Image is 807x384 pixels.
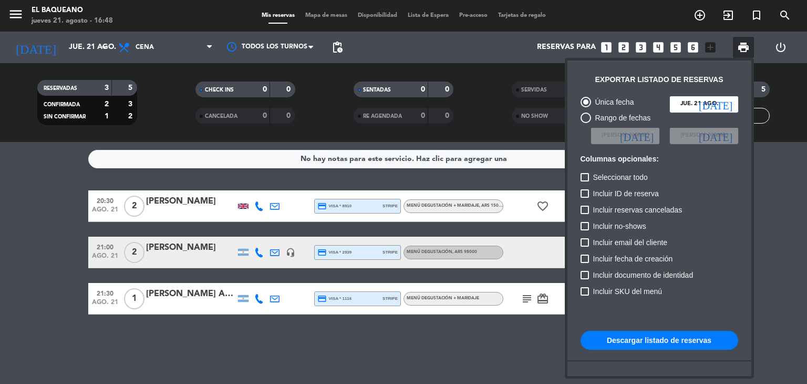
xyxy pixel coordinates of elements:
[581,331,738,350] button: Descargar listado de reservas
[593,285,663,298] span: Incluir SKU del menú
[593,252,673,265] span: Incluir fecha de creación
[620,130,654,141] i: [DATE]
[699,130,732,141] i: [DATE]
[595,74,723,86] div: Exportar listado de reservas
[593,187,659,200] span: Incluir ID de reserva
[593,236,668,249] span: Incluir email del cliente
[593,220,646,233] span: Incluir no-shows
[699,99,732,109] i: [DATE]
[593,269,694,281] span: Incluir documento de identidad
[581,155,738,164] h6: Columnas opcionales:
[593,171,648,184] span: Seleccionar todo
[680,131,728,140] span: [PERSON_NAME]
[593,204,682,216] span: Incluir reservas canceladas
[602,131,649,140] span: [PERSON_NAME]
[737,41,750,54] span: print
[331,41,344,54] span: pending_actions
[591,112,651,124] div: Rango de fechas
[591,96,634,108] div: Única fecha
